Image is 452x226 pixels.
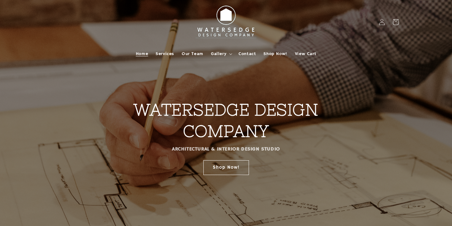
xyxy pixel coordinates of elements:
[203,160,249,175] a: Shop Now!
[263,51,287,57] span: Shop Now!
[152,47,178,60] a: Services
[156,51,174,57] span: Services
[239,51,256,57] span: Contact
[260,47,291,60] a: Shop Now!
[207,47,235,60] summary: Gallery
[191,3,261,42] img: Watersedge Design Co
[136,51,148,57] span: Home
[178,47,207,60] a: Our Team
[235,47,260,60] a: Contact
[182,51,203,57] span: Our Team
[134,100,318,140] strong: WATERSEDGE DESIGN COMPANY
[132,47,152,60] a: Home
[172,146,280,152] strong: ARCHITECTURAL & INTERIOR DESIGN STUDIO
[291,47,320,60] a: View Cart
[295,51,316,57] span: View Cart
[211,51,226,57] span: Gallery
